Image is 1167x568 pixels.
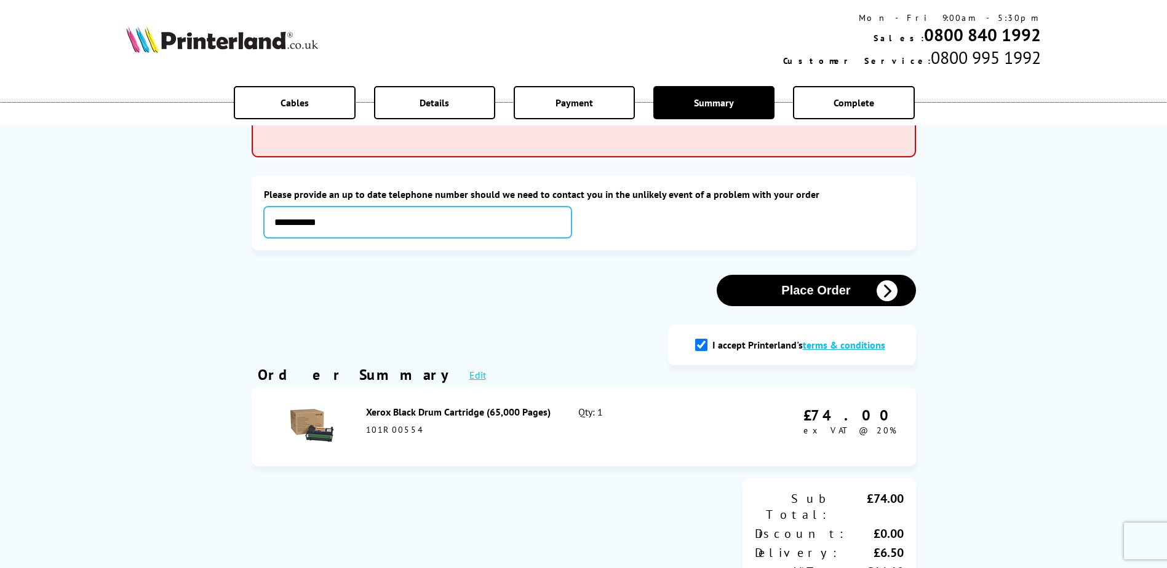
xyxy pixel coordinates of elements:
[834,97,874,109] span: Complete
[931,46,1041,69] span: 0800 995 1992
[578,406,706,448] div: Qty: 1
[755,491,829,523] div: Sub Total:
[755,526,846,542] div: Discount:
[469,369,486,381] a: Edit
[366,424,552,435] div: 101R00554
[803,406,898,425] div: £74.00
[840,545,904,561] div: £6.50
[803,425,896,436] span: ex VAT @ 20%
[290,404,333,447] img: Xerox Black Drum Cartridge (65,000 Pages)
[803,339,885,351] a: modal_tc
[717,275,916,306] button: Place Order
[874,33,924,44] span: Sales:
[846,526,904,542] div: £0.00
[420,97,449,109] span: Details
[829,491,904,523] div: £74.00
[126,26,318,53] img: Printerland Logo
[556,97,593,109] span: Payment
[755,545,840,561] div: Delivery:
[281,97,309,109] span: Cables
[264,188,904,200] label: Please provide an up to date telephone number should we need to contact you in the unlikely event...
[924,23,1041,46] a: 0800 840 1992
[783,12,1041,23] div: Mon - Fri 9:00am - 5:30pm
[366,406,552,418] div: Xerox Black Drum Cartridge (65,000 Pages)
[783,55,931,66] span: Customer Service:
[712,339,891,351] label: I accept Printerland's
[258,365,457,384] div: Order Summary
[694,97,734,109] span: Summary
